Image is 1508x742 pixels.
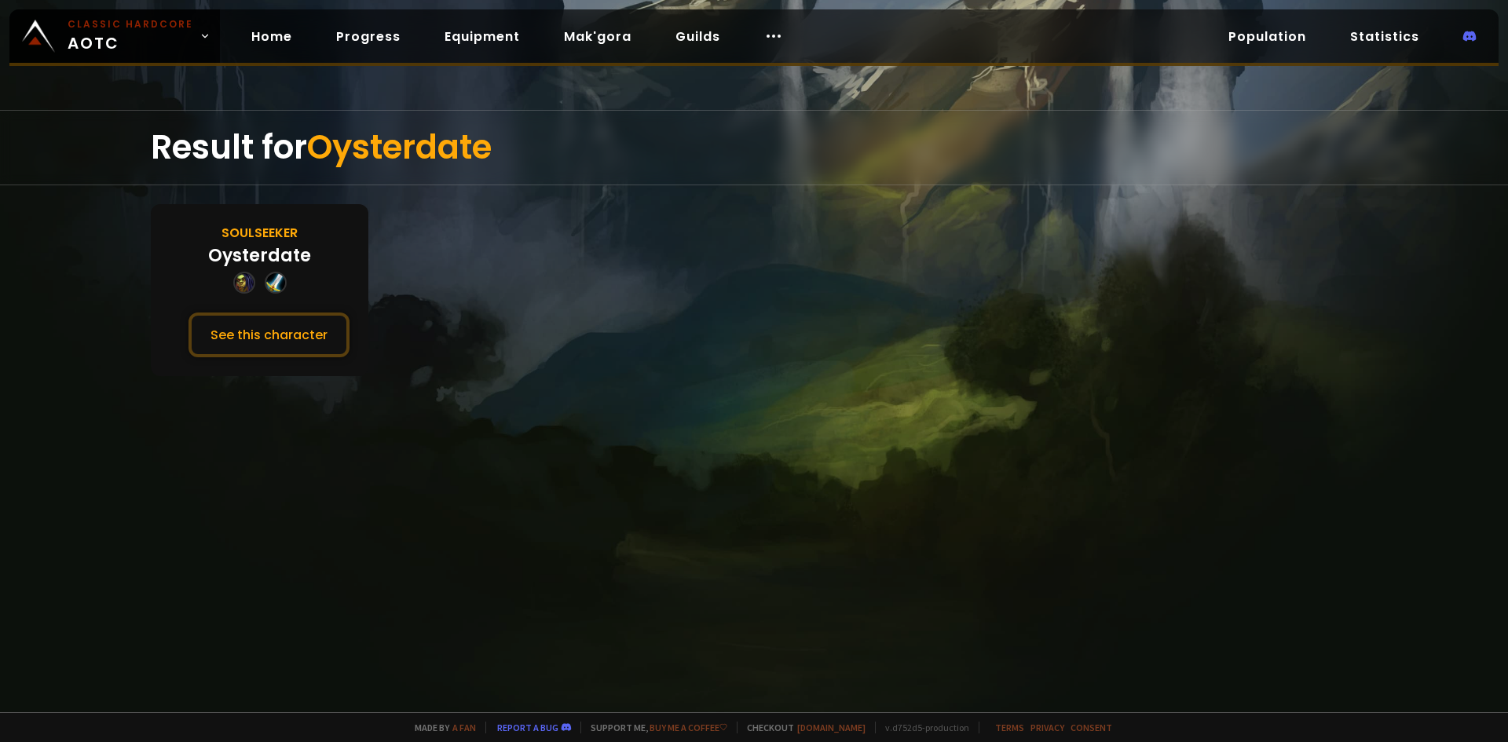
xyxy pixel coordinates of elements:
[737,722,866,733] span: Checkout
[663,20,733,53] a: Guilds
[797,722,866,733] a: [DOMAIN_NAME]
[151,111,1357,185] div: Result for
[9,9,220,63] a: Classic HardcoreAOTC
[221,223,298,243] div: Soulseeker
[1030,722,1064,733] a: Privacy
[68,17,193,31] small: Classic Hardcore
[324,20,413,53] a: Progress
[239,20,305,53] a: Home
[208,243,311,269] div: Oysterdate
[995,722,1024,733] a: Terms
[432,20,533,53] a: Equipment
[875,722,969,733] span: v. d752d5 - production
[307,124,492,170] span: Oysterdate
[188,313,350,357] button: See this character
[650,722,727,733] a: Buy me a coffee
[497,722,558,733] a: Report a bug
[68,17,193,55] span: AOTC
[580,722,727,733] span: Support me,
[452,722,476,733] a: a fan
[551,20,644,53] a: Mak'gora
[405,722,476,733] span: Made by
[1216,20,1319,53] a: Population
[1071,722,1112,733] a: Consent
[1338,20,1432,53] a: Statistics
